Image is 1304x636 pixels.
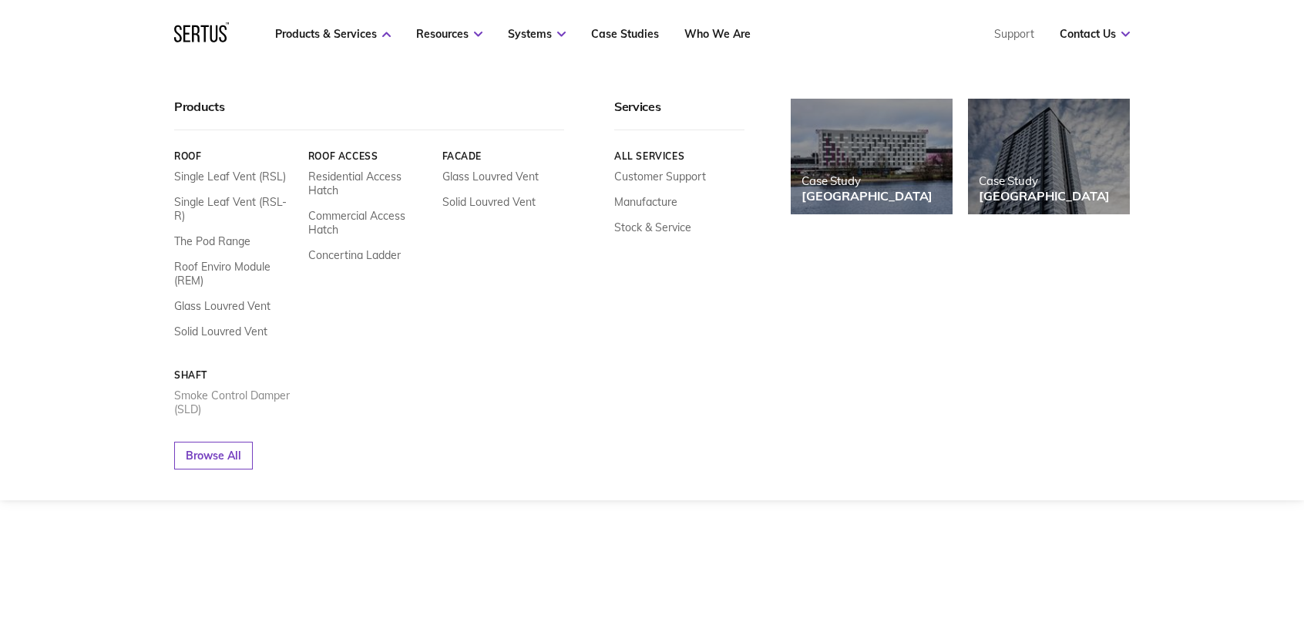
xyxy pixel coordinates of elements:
a: Case Study[GEOGRAPHIC_DATA] [968,99,1130,214]
a: Contact Us [1060,27,1130,41]
a: Concertina Ladder [308,248,401,262]
a: Case Studies [591,27,659,41]
a: Stock & Service [614,220,691,234]
a: Commercial Access Hatch [308,209,431,237]
a: Residential Access Hatch [308,170,431,197]
div: Services [614,99,744,130]
a: Browse All [174,442,253,469]
a: Resources [416,27,482,41]
div: [GEOGRAPHIC_DATA] [802,188,933,204]
a: The Pod Range [174,234,250,248]
a: Solid Louvred Vent [442,195,536,209]
div: Products [174,99,564,130]
a: Products & Services [275,27,391,41]
a: Shaft [174,369,297,381]
div: Case Study [979,173,1110,188]
a: Solid Louvred Vent [174,325,267,338]
a: Who We Are [684,27,751,41]
a: Case Study[GEOGRAPHIC_DATA] [791,99,953,214]
a: Smoke Control Damper (SLD) [174,389,297,416]
div: Case Study [802,173,933,188]
a: Single Leaf Vent (RSL-R) [174,195,297,223]
a: Facade [442,150,565,162]
div: [GEOGRAPHIC_DATA] [979,188,1110,204]
a: Customer Support [614,170,706,183]
a: Roof Access [308,150,431,162]
a: Single Leaf Vent (RSL) [174,170,286,183]
a: Roof Enviro Module (REM) [174,260,297,288]
a: Glass Louvred Vent [174,299,271,313]
a: Support [994,27,1034,41]
a: Manufacture [614,195,677,209]
a: Roof [174,150,297,162]
a: Systems [508,27,566,41]
iframe: Chat Widget [1027,457,1304,636]
a: Glass Louvred Vent [442,170,539,183]
a: All services [614,150,744,162]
